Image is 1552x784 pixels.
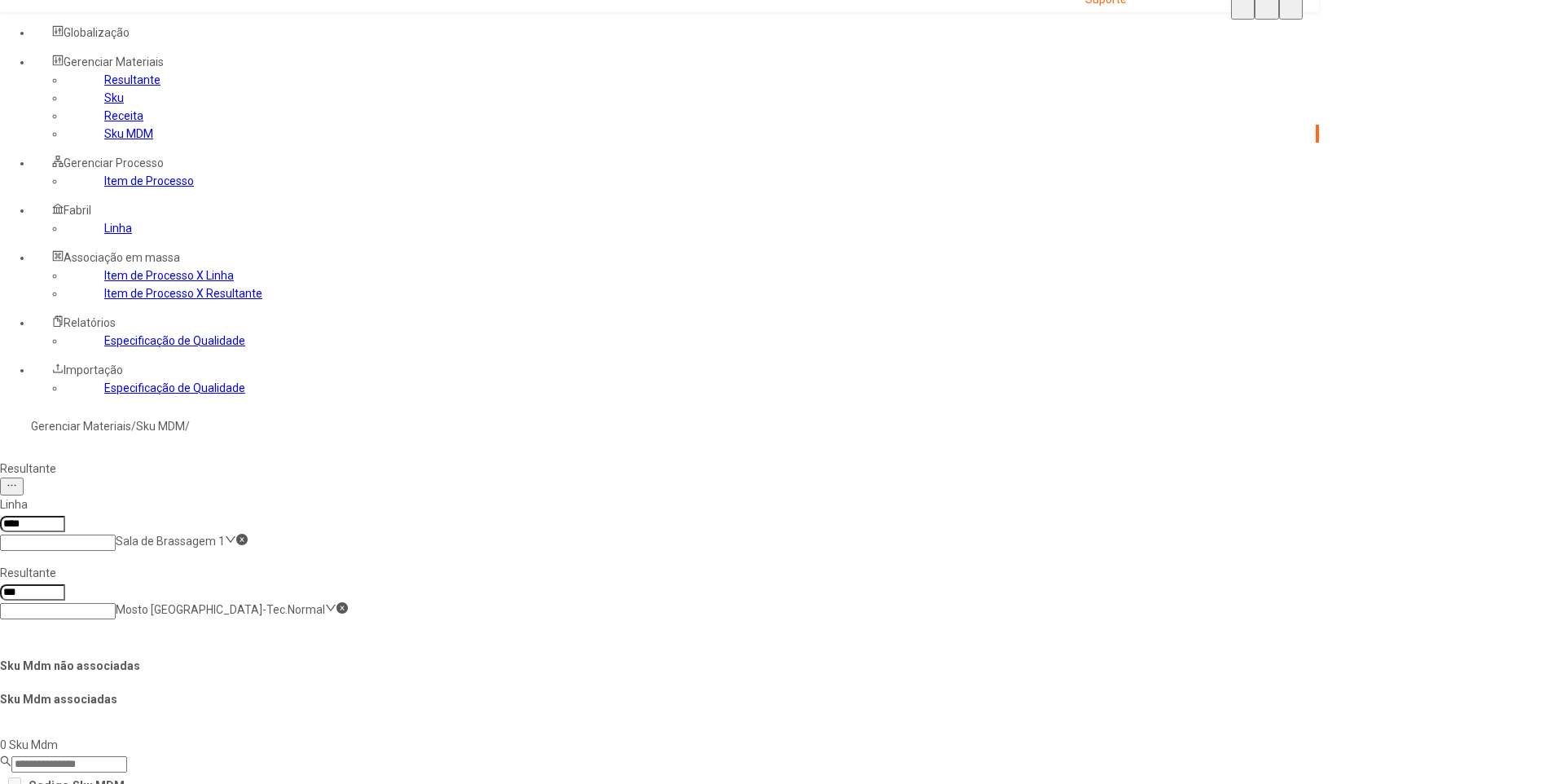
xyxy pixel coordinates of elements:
[131,420,136,433] nz-breadcrumb-separator: /
[104,269,234,282] a: Item de Processo X Linha
[104,287,262,300] a: Item de Processo X Resultante
[116,535,225,548] nz-select-item: Sala de Brassagem 1
[64,363,123,377] span: Importação
[104,73,160,86] a: Resultante
[116,603,325,616] nz-select-item: Mosto Antarctica-Tec.Normal
[104,174,194,187] a: Item de Processo
[136,420,185,433] a: Sku MDM
[64,55,164,68] span: Gerenciar Materiais
[104,127,153,140] a: Sku MDM
[185,420,190,433] nz-breadcrumb-separator: /
[104,334,245,347] a: Especificação de Qualidade
[64,26,130,39] span: Globalização
[64,204,91,217] span: Fabril
[104,91,124,104] a: Sku
[64,316,116,329] span: Relatórios
[104,381,245,394] a: Especificação de Qualidade
[64,156,164,170] span: Gerenciar Processo
[104,222,132,235] a: Linha
[104,109,143,122] a: Receita
[31,420,131,433] a: Gerenciar Materiais
[64,251,180,264] span: Associação em massa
